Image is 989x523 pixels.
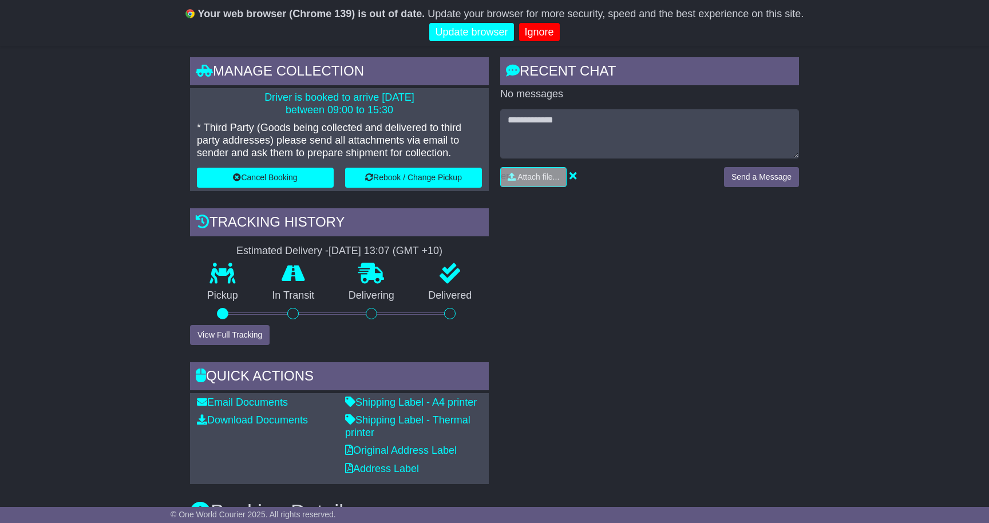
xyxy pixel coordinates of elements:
button: Rebook / Change Pickup [345,168,482,188]
a: Shipping Label - A4 printer [345,397,477,408]
p: No messages [500,88,799,101]
p: Delivered [412,290,489,302]
div: Tracking history [190,208,489,239]
div: Quick Actions [190,362,489,393]
a: Shipping Label - Thermal printer [345,414,470,438]
p: Pickup [190,290,255,302]
button: Send a Message [724,167,799,187]
a: Address Label [345,463,419,474]
p: In Transit [255,290,332,302]
div: RECENT CHAT [500,57,799,88]
a: Original Address Label [345,445,457,456]
p: Delivering [331,290,412,302]
div: [DATE] 13:07 (GMT +10) [329,245,442,257]
a: Download Documents [197,414,308,426]
div: Manage collection [190,57,489,88]
b: Your web browser (Chrome 139) is out of date. [198,8,425,19]
a: Update browser [429,23,513,42]
p: * Third Party (Goods being collected and delivered to third party addresses) please send all atta... [197,122,482,159]
div: Estimated Delivery - [190,245,489,257]
span: © One World Courier 2025. All rights reserved. [171,510,336,519]
a: Email Documents [197,397,288,408]
a: Ignore [519,23,560,42]
button: Cancel Booking [197,168,334,188]
button: View Full Tracking [190,325,270,345]
p: Driver is booked to arrive [DATE] between 09:00 to 15:30 [197,92,482,116]
span: Update your browser for more security, speed and the best experience on this site. [428,8,804,19]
